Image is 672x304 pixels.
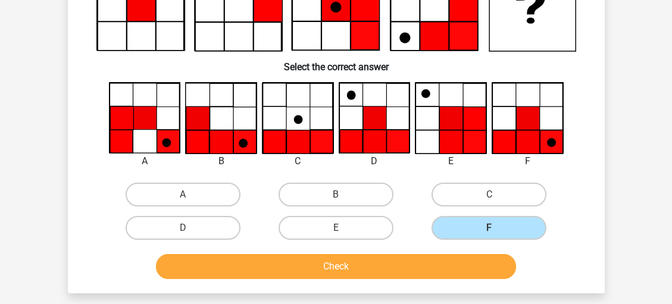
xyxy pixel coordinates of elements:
h6: Select the correct answer [87,52,586,73]
label: A [126,183,240,206]
div: D [330,154,420,168]
div: B [176,154,266,168]
div: F [483,154,573,168]
label: F [432,216,546,240]
label: B [279,183,393,206]
label: E [279,216,393,240]
div: C [253,154,343,168]
div: A [100,154,190,168]
label: D [126,216,240,240]
button: Check [156,254,516,279]
label: C [432,183,546,206]
div: E [406,154,496,168]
